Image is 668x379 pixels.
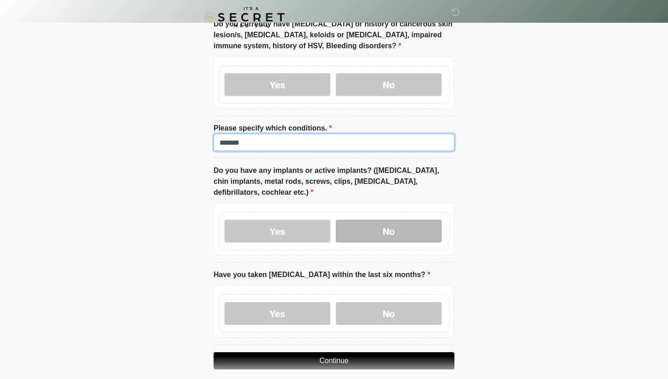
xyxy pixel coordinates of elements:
[224,220,330,243] label: Yes
[214,352,454,369] button: Continue
[214,165,454,198] label: Do you have any implants or active implants? ([MEDICAL_DATA], chin implants, metal rods, screws, ...
[336,302,442,325] label: No
[224,302,330,325] label: Yes
[336,220,442,243] label: No
[336,73,442,96] label: No
[214,269,430,280] label: Have you taken [MEDICAL_DATA] within the last six months?
[214,123,332,134] label: Please specify which conditions.
[204,7,284,27] img: It's A Secret Med Spa Logo
[214,19,454,51] label: Do you currently have [MEDICAL_DATA] or history of cancerous skin lesion/s, [MEDICAL_DATA], keloi...
[224,73,330,96] label: Yes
